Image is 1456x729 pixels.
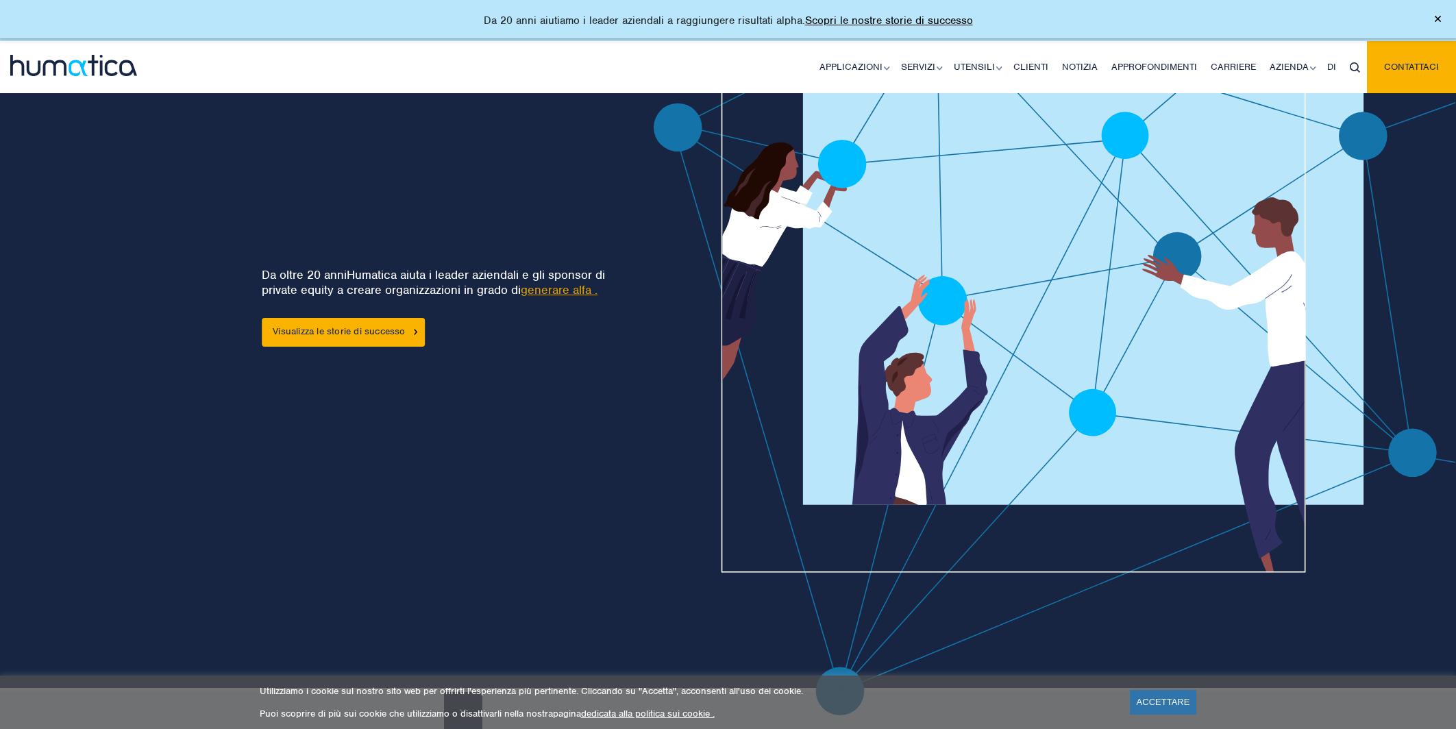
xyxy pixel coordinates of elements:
[1384,61,1439,73] font: Contattaci
[262,318,425,347] a: Visualizza le storie di successo
[1204,41,1263,93] a: Carriere
[813,41,894,93] a: Applicazioni
[262,267,605,297] font: Humatica aiuta i leader aziendali e gli sponsor di private equity a creare organizzazioni in grad...
[954,61,995,73] font: Utensili
[1055,41,1105,93] a: Notizia
[1130,690,1197,715] a: ACCETTARE
[1320,41,1343,93] a: DI
[260,685,803,697] font: Utilizziamo i cookie sul nostro sito web per offrirti l'esperienza più pertinente. Cliccando su "...
[1350,62,1360,73] img: icona_ricerca
[1211,61,1256,73] font: Carriere
[1137,697,1190,707] font: ACCETTARE
[1013,61,1048,73] font: Clienti
[1367,41,1456,93] a: Contattaci
[581,708,715,719] a: dedicata alla politica sui cookie .
[1263,41,1320,93] a: Azienda
[947,41,1007,93] a: Utensili
[414,329,418,335] img: icona freccia
[1270,61,1309,73] font: Azienda
[273,325,405,337] font: Visualizza le storie di successo
[260,708,553,719] font: Puoi scoprire di più sui cookie che utilizziamo o disattivarli nella nostra
[1111,61,1197,73] font: Approfondimenti
[1062,61,1098,73] font: Notizia
[1105,41,1204,93] a: Approfondimenti
[901,61,935,73] font: Servizi
[1327,61,1336,73] font: DI
[553,708,581,719] font: pagina
[1007,41,1055,93] a: Clienti
[819,61,883,73] font: Applicazioni
[521,282,597,297] a: generare alfa .
[10,55,137,76] img: logo
[894,41,947,93] a: Servizi
[262,267,347,282] font: Da oltre 20 anni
